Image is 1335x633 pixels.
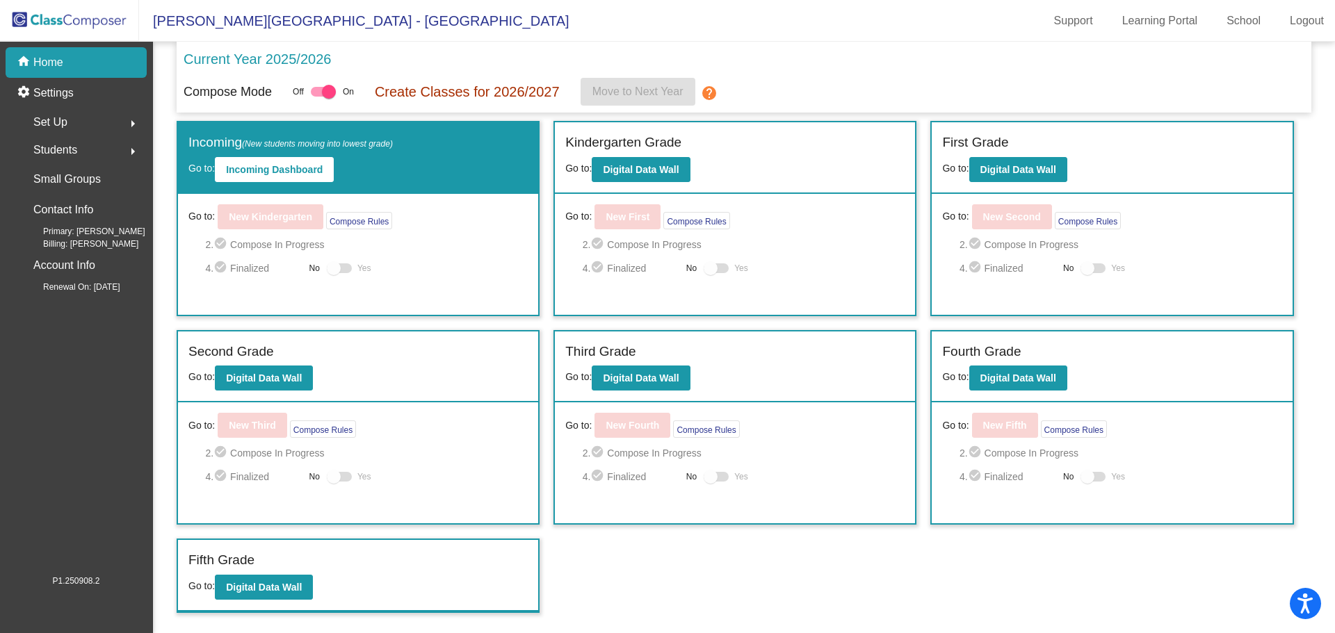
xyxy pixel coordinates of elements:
[565,163,592,174] span: Go to:
[960,445,1282,461] span: 2. Compose In Progress
[960,260,1056,277] span: 4. Finalized
[592,157,690,182] button: Digital Data Wall
[686,262,697,274] span: No
[590,236,607,253] mat-icon: check_circle
[590,260,607,277] mat-icon: check_circle
[213,468,230,485] mat-icon: check_circle
[17,85,33,101] mat-icon: settings
[603,164,679,175] b: Digital Data Wall
[188,371,215,382] span: Go to:
[226,582,302,593] b: Digital Data Wall
[218,204,323,229] button: New Kindergarten
[590,445,607,461] mat-icon: check_circle
[242,139,393,149] span: (New students moving into lowest grade)
[972,413,1038,438] button: New Fifth
[188,418,215,433] span: Go to:
[734,260,748,277] span: Yes
[1043,10,1104,32] a: Support
[226,164,323,175] b: Incoming Dashboard
[565,371,592,382] span: Go to:
[606,211,649,222] b: New First
[188,550,254,570] label: Fifth Grade
[309,262,320,274] span: No
[565,418,592,433] span: Go to:
[309,470,320,483] span: No
[960,236,1282,253] span: 2. Compose In Progress
[326,212,392,229] button: Compose Rules
[969,365,1067,391] button: Digital Data Wall
[983,420,1027,431] b: New Fifth
[701,85,718,101] mat-icon: help
[942,418,969,433] span: Go to:
[565,133,681,153] label: Kindergarten Grade
[213,445,230,461] mat-icon: check_circle
[205,236,528,253] span: 2. Compose In Progress
[33,256,95,275] p: Account Info
[592,365,690,391] button: Digital Data Wall
[1041,420,1107,438] button: Compose Rules
[205,260,302,277] span: 4. Finalized
[124,143,141,160] mat-icon: arrow_right
[1063,262,1074,274] span: No
[33,54,63,71] p: Home
[205,445,528,461] span: 2. Compose In Progress
[663,212,729,229] button: Compose Rules
[606,420,659,431] b: New Fourth
[942,163,969,174] span: Go to:
[188,209,215,224] span: Go to:
[375,81,560,102] p: Create Classes for 2026/2027
[969,157,1067,182] button: Digital Data Wall
[21,225,145,238] span: Primary: [PERSON_NAME]
[581,78,695,106] button: Move to Next Year
[1055,212,1121,229] button: Compose Rules
[583,468,679,485] span: 4. Finalized
[686,470,697,483] span: No
[565,342,636,362] label: Third Grade
[21,238,138,250] span: Billing: [PERSON_NAME]
[33,85,74,101] p: Settings
[1063,470,1074,483] span: No
[942,133,1008,153] label: First Grade
[1215,10,1272,32] a: School
[673,420,739,438] button: Compose Rules
[968,468,985,485] mat-icon: check_circle
[592,85,683,97] span: Move to Next Year
[734,468,748,485] span: Yes
[226,372,302,384] b: Digital Data Wall
[229,420,276,431] b: New Third
[33,140,77,160] span: Students
[21,281,120,293] span: Renewal On: [DATE]
[1111,10,1209,32] a: Learning Portal
[218,413,287,438] button: New Third
[590,468,607,485] mat-icon: check_circle
[213,236,230,253] mat-icon: check_circle
[33,170,101,189] p: Small Groups
[215,365,313,391] button: Digital Data Wall
[33,200,93,220] p: Contact Info
[357,260,371,277] span: Yes
[1111,468,1125,485] span: Yes
[565,209,592,224] span: Go to:
[968,236,985,253] mat-icon: check_circle
[293,85,304,98] span: Off
[968,445,985,461] mat-icon: check_circle
[983,211,1041,222] b: New Second
[205,468,302,485] span: 4. Finalized
[184,49,331,69] p: Current Year 2025/2026
[124,115,141,132] mat-icon: arrow_right
[290,420,356,438] button: Compose Rules
[343,85,354,98] span: On
[357,468,371,485] span: Yes
[229,211,312,222] b: New Kindergarten
[603,372,679,384] b: Digital Data Wall
[968,260,985,277] mat-icon: check_circle
[184,83,272,101] p: Compose Mode
[17,54,33,71] mat-icon: home
[139,10,569,32] span: [PERSON_NAME][GEOGRAPHIC_DATA] - [GEOGRAPHIC_DATA]
[213,260,230,277] mat-icon: check_circle
[960,468,1056,485] span: 4. Finalized
[942,342,1021,362] label: Fourth Grade
[1279,10,1335,32] a: Logout
[188,163,215,174] span: Go to:
[594,204,661,229] button: New First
